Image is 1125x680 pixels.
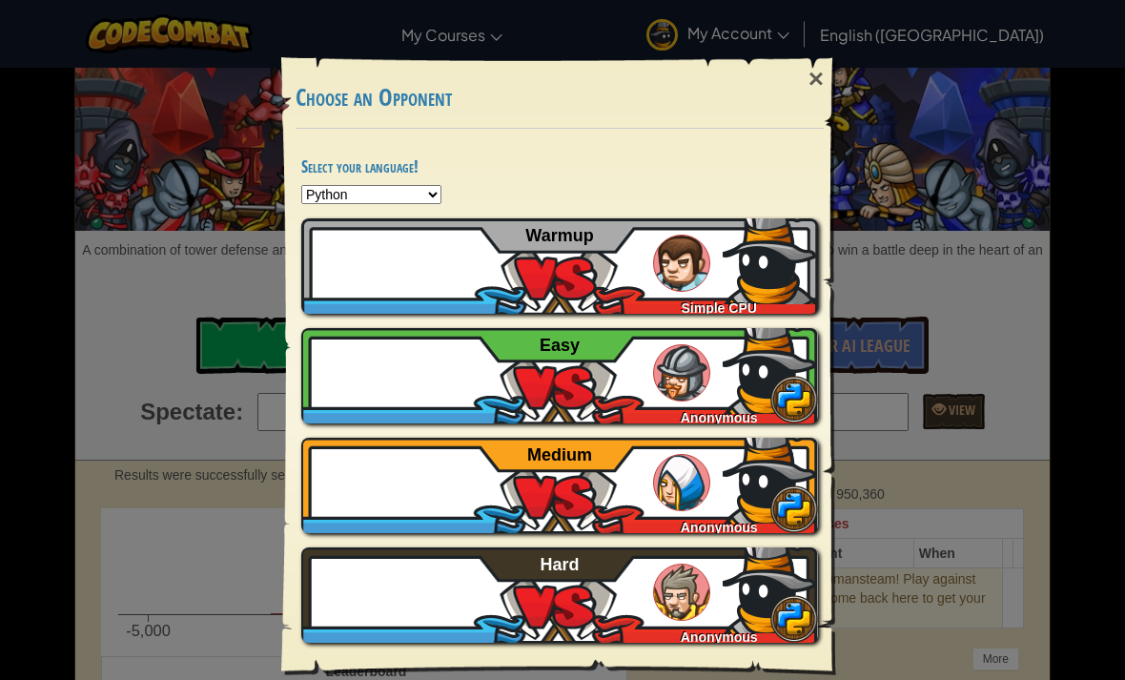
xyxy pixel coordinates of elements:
[525,226,593,245] span: Warmup
[653,564,710,621] img: humans_ladder_hard.png
[681,520,758,535] span: Anonymous
[723,209,818,304] img: CfqfL6txSWB4AAAAABJRU5ErkJggg==
[723,319,818,414] img: CfqfL6txSWB4AAAAABJRU5ErkJggg==
[541,555,580,574] span: Hard
[681,410,758,425] span: Anonymous
[653,344,710,402] img: humans_ladder_easy.png
[301,547,818,643] a: Anonymous
[301,218,818,314] a: Simple CPU
[653,235,710,292] img: humans_ladder_tutorial.png
[723,428,818,524] img: CfqfL6txSWB4AAAAABJRU5ErkJggg==
[296,85,824,111] h3: Choose an Opponent
[682,300,757,316] span: Simple CPU
[301,328,818,423] a: Anonymous
[527,445,592,464] span: Medium
[301,438,818,533] a: Anonymous
[794,52,838,107] div: ×
[681,629,758,645] span: Anonymous
[301,157,818,175] h4: Select your language!
[653,454,710,511] img: humans_ladder_medium.png
[723,538,818,633] img: CfqfL6txSWB4AAAAABJRU5ErkJggg==
[540,336,580,355] span: Easy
